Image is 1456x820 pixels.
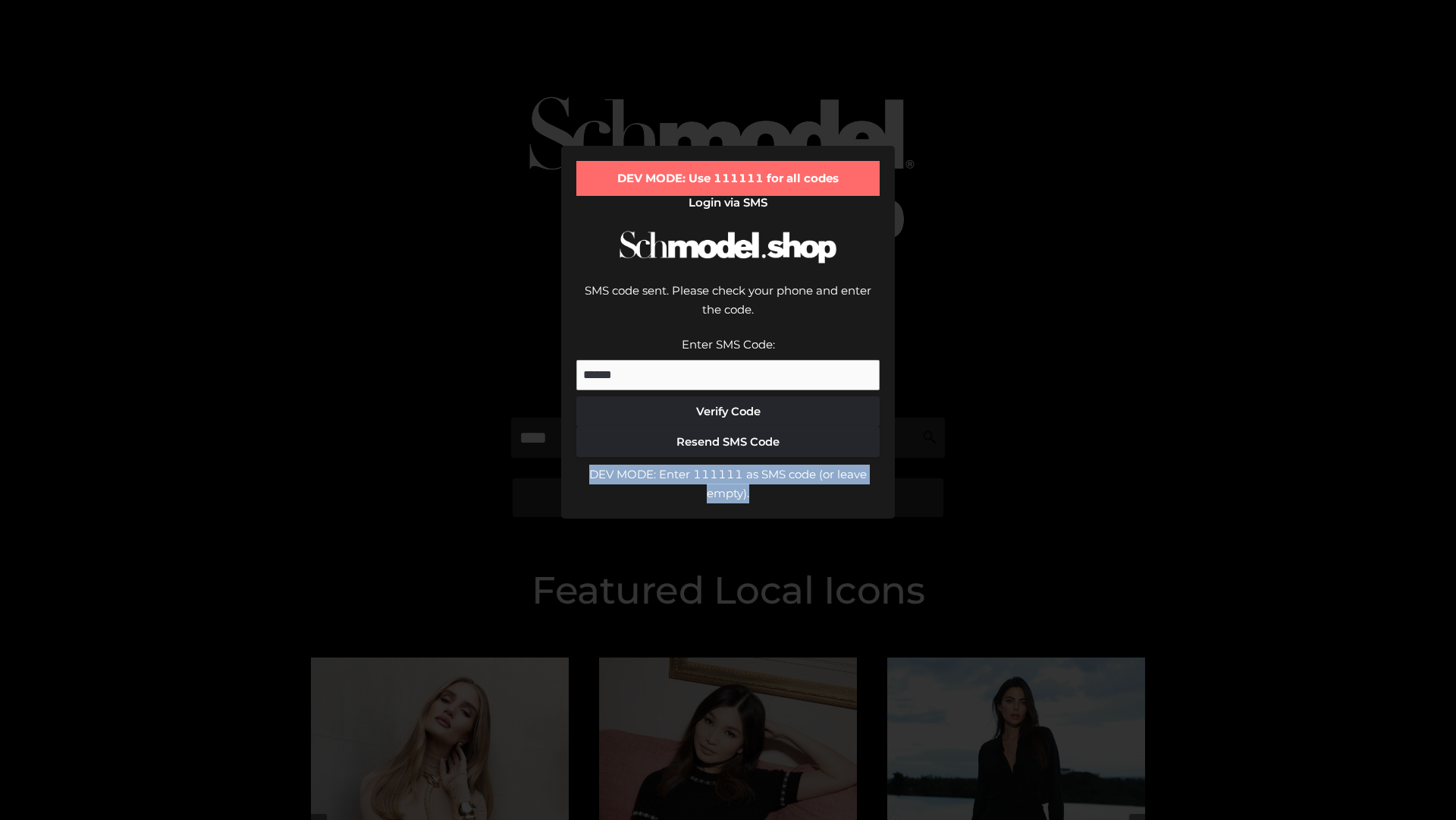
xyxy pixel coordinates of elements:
h2: Login via SMS [576,196,880,210]
button: Resend SMS Code [576,427,880,457]
label: Enter SMS Code: [682,337,775,352]
img: Schmodel Logo [614,217,842,277]
div: SMS code sent. Please check your phone and enter the code. [576,281,880,335]
div: DEV MODE: Enter 111111 as SMS code (or leave empty). [576,465,880,503]
div: DEV MODE: Use 111111 for all codes [576,161,880,196]
button: Verify Code [576,396,880,427]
